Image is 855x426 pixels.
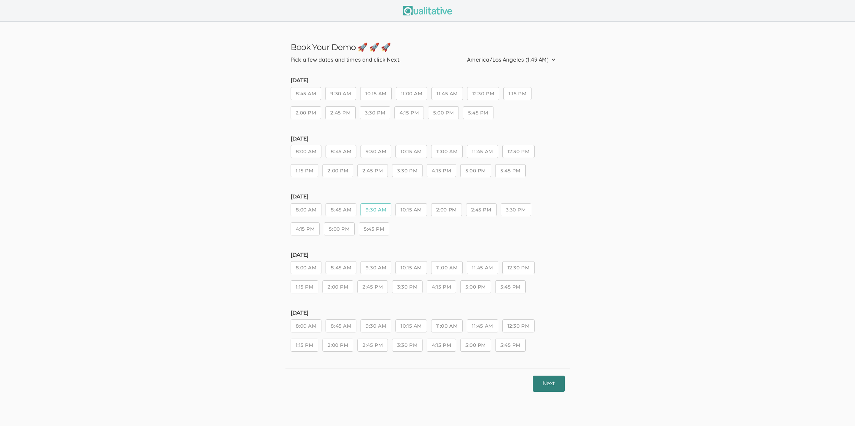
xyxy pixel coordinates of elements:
button: 8:00 AM [291,261,322,274]
button: 8:00 AM [291,203,322,216]
button: 3:30 PM [392,280,423,293]
button: 12:30 PM [467,87,499,100]
button: 2:00 PM [322,280,353,293]
button: 2:45 PM [357,339,388,352]
button: 4:15 PM [394,106,424,119]
img: Qualitative [403,6,452,15]
button: 8:45 AM [326,203,356,216]
button: 3:30 PM [392,339,423,352]
button: 10:15 AM [360,87,391,100]
button: 5:00 PM [428,106,459,119]
button: 5:45 PM [359,222,389,235]
button: 10:15 AM [395,319,427,332]
button: 2:45 PM [325,106,356,119]
button: 10:15 AM [395,261,427,274]
button: Next [533,376,564,392]
button: 11:45 AM [467,145,498,158]
button: 8:45 AM [326,145,356,158]
button: 2:45 PM [357,280,388,293]
button: 4:15 PM [427,164,456,177]
h5: [DATE] [291,77,565,84]
button: 4:15 PM [427,339,456,352]
h5: [DATE] [291,252,565,258]
button: 2:00 PM [322,339,353,352]
button: 12:30 PM [502,319,535,332]
button: 1:15 PM [291,339,319,352]
button: 8:45 AM [291,87,321,100]
button: 11:45 AM [431,87,463,100]
button: 3:30 PM [360,106,390,119]
button: 9:30 AM [361,319,391,332]
button: 2:00 PM [291,106,321,119]
button: 5:45 PM [463,106,493,119]
button: 8:45 AM [326,319,356,332]
button: 9:30 AM [361,261,391,274]
button: 1:15 PM [291,280,319,293]
button: 10:15 AM [395,145,427,158]
button: 11:00 AM [431,145,463,158]
button: 12:30 PM [502,261,535,274]
button: 9:30 AM [361,145,391,158]
button: 11:45 AM [467,261,498,274]
button: 8:00 AM [291,319,322,332]
button: 1:15 PM [503,87,532,100]
button: 2:45 PM [357,164,388,177]
button: 8:00 AM [291,145,322,158]
button: 11:00 AM [431,261,463,274]
button: 12:30 PM [502,145,535,158]
div: Pick a few dates and times and click Next. [291,56,400,64]
button: 11:00 AM [396,87,427,100]
button: 4:15 PM [427,280,456,293]
h3: Book Your Demo 🚀 🚀 🚀 [291,42,565,52]
h5: [DATE] [291,136,565,142]
button: 5:00 PM [460,339,491,352]
button: 3:30 PM [501,203,531,216]
button: 2:00 PM [431,203,462,216]
button: 11:00 AM [431,319,463,332]
button: 3:30 PM [392,164,423,177]
button: 9:30 AM [325,87,356,100]
h5: [DATE] [291,194,565,200]
button: 11:45 AM [467,319,498,332]
button: 2:45 PM [466,203,497,216]
button: 4:15 PM [291,222,320,235]
button: 1:15 PM [291,164,319,177]
button: 9:30 AM [361,203,391,216]
button: 8:45 AM [326,261,356,274]
h5: [DATE] [291,310,565,316]
button: 5:45 PM [495,280,526,293]
button: 2:00 PM [322,164,353,177]
button: 5:45 PM [495,339,526,352]
button: 5:00 PM [460,164,491,177]
button: 5:00 PM [460,280,491,293]
button: 10:15 AM [395,203,427,216]
button: 5:00 PM [324,222,355,235]
button: 5:45 PM [495,164,526,177]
